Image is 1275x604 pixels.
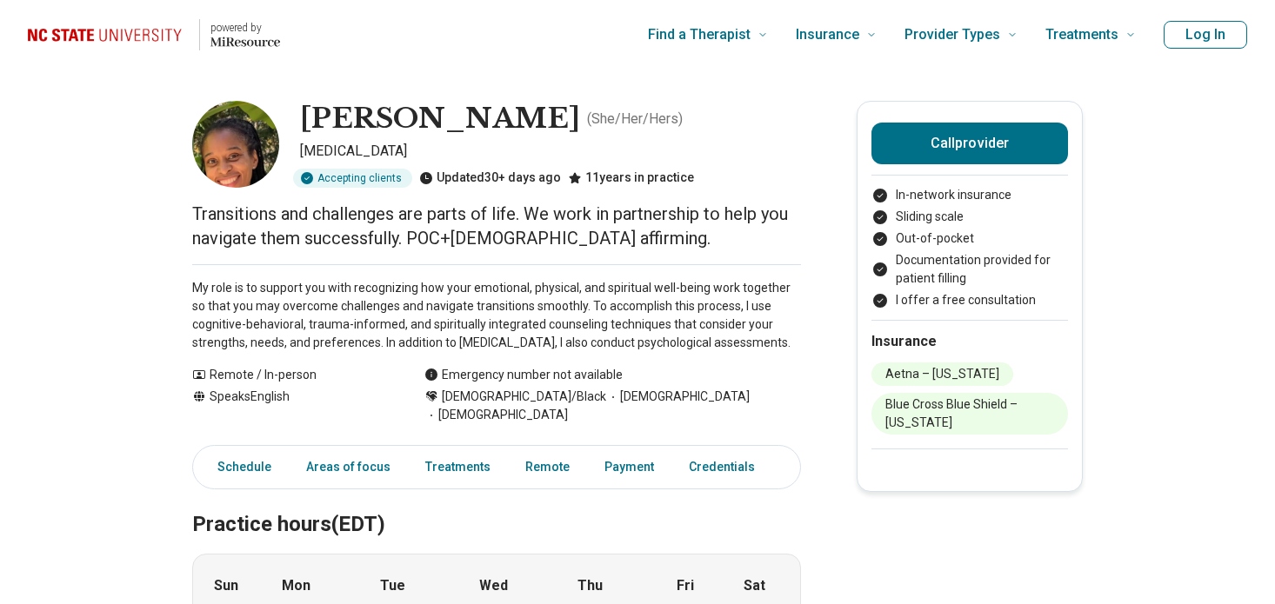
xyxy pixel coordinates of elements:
strong: Sat [744,575,765,596]
li: Sliding scale [871,208,1068,226]
strong: Mon [282,575,310,596]
a: Remote [515,449,580,485]
span: Insurance [796,23,859,47]
span: Find a Therapist [648,23,751,47]
span: [DEMOGRAPHIC_DATA] [606,388,750,406]
a: Areas of focus [296,449,401,485]
img: Milicia Tedder, Psychologist [192,101,279,188]
h2: Insurance [871,331,1068,352]
p: powered by [210,21,280,35]
a: Schedule [197,449,282,485]
p: Transitions and challenges are parts of life. We work in partnership to help you navigate them su... [192,202,801,250]
li: Out-of-pocket [871,229,1068,248]
strong: Fri [677,575,694,596]
span: Provider Types [905,23,1000,47]
p: ( She/Her/Hers ) [587,109,683,129]
a: Payment [594,449,664,485]
strong: Sun [214,575,238,596]
div: Emergency number not available [424,366,623,384]
li: Blue Cross Blue Shield – [US_STATE] [871,393,1068,435]
strong: Wed [479,575,508,596]
div: Speaks English [192,388,390,424]
div: Remote / In-person [192,366,390,384]
h2: Practice hours (EDT) [192,468,801,540]
div: Updated 30+ days ago [419,169,561,188]
a: Treatments [415,449,501,485]
li: In-network insurance [871,186,1068,204]
p: [MEDICAL_DATA] [300,141,801,162]
li: Documentation provided for patient filling [871,251,1068,288]
button: Callprovider [871,123,1068,164]
div: 11 years in practice [568,169,694,188]
ul: Payment options [871,186,1068,309]
button: Log In [1164,21,1247,49]
strong: Tue [380,575,405,596]
a: Credentials [678,449,776,485]
li: I offer a free consultation [871,291,1068,309]
a: Home page [28,7,280,63]
li: Aetna – [US_STATE] [871,362,1013,386]
span: Treatments [1045,23,1118,47]
p: My role is to support you with recognizing how your emotional, physical, and spiritual well-being... [192,279,801,352]
h1: [PERSON_NAME] [300,101,580,137]
span: [DEMOGRAPHIC_DATA]/Black [442,388,606,406]
strong: Thu [577,575,603,596]
div: Accepting clients [293,169,412,188]
span: [DEMOGRAPHIC_DATA] [424,406,568,424]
